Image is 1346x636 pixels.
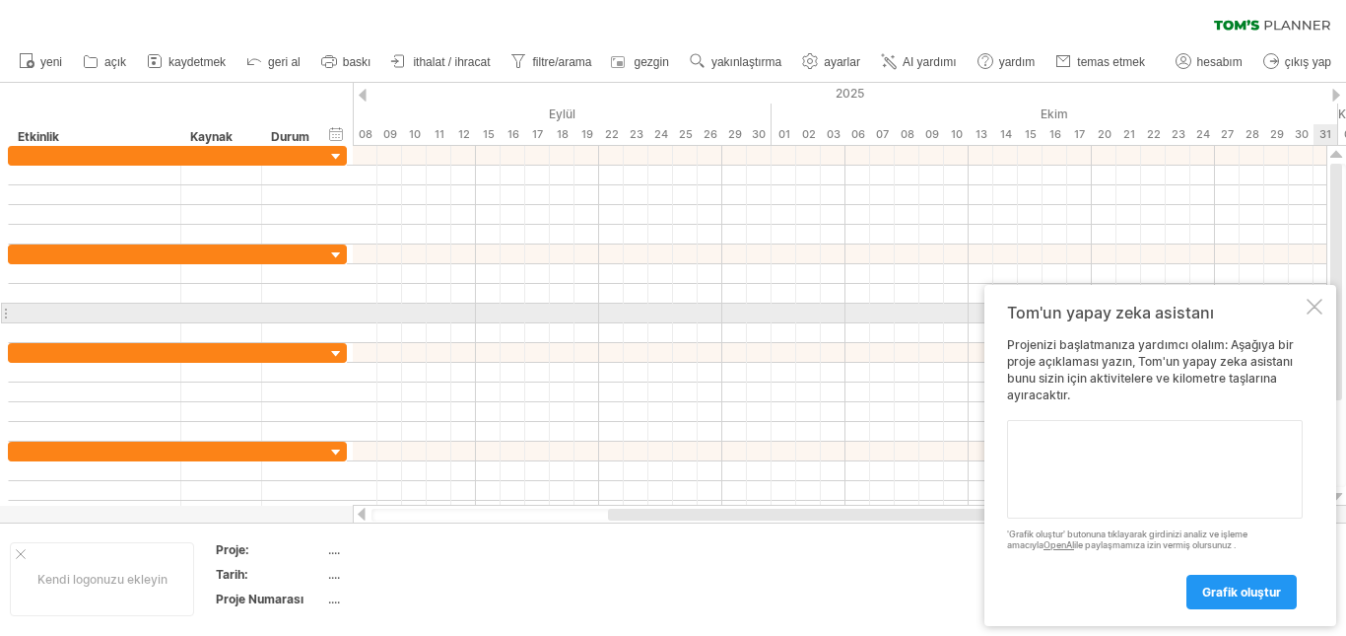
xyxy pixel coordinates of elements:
[427,124,451,145] div: Perşembe, 11 Eylül 2025
[1116,124,1141,145] div: Salı, 21 Ekim 2025
[383,127,397,141] font: 09
[328,542,340,557] font: ....
[14,49,68,75] a: yeni
[969,124,993,145] div: Pazartesi, 13 Ekim 2025
[728,127,742,141] font: 29
[824,55,860,69] font: ayarlar
[1285,55,1331,69] font: çıkış yap
[1074,539,1237,550] font: ile paylaşmamıza izin vermiş olursunuz .
[1270,127,1284,141] font: 29
[1171,49,1248,75] a: hesabım
[532,127,543,141] font: 17
[685,49,787,75] a: yakınlaştırma
[230,104,772,124] div: Eylül 2025
[827,127,841,141] font: 03
[821,124,845,145] div: Cuma, 3 Ekim 2025
[1196,127,1210,141] font: 24
[386,49,496,75] a: ithalat / ihracat
[1077,55,1145,69] font: temas etmek
[1098,127,1111,141] font: 20
[624,124,648,145] div: Salı, 23 Eylül 2025
[1007,529,1247,550] font: 'Grafik oluştur' butonuna tıklayarak girdinizi analiz ve işleme amacıyla
[1166,124,1190,145] div: Perşembe, 23 Ekim 2025
[104,55,126,69] font: açık
[377,124,402,145] div: Salı, 9 Eylül 2025
[268,55,301,69] font: geri al
[802,127,816,141] font: 02
[648,124,673,145] div: Çarşamba, 24 Eylül 2025
[501,124,525,145] div: Salı, 16 Eylül 2025
[851,127,865,141] font: 06
[711,55,781,69] font: yakınlaştırma
[581,127,593,141] font: 19
[1025,127,1037,141] font: 15
[1123,127,1135,141] font: 21
[328,592,340,606] font: ....
[635,55,669,69] font: gezgin
[574,124,599,145] div: Cuma, 19 Eylül 2025
[999,55,1036,69] font: yardım
[271,129,309,144] font: Durum
[1295,127,1309,141] font: 30
[1245,127,1259,141] font: 28
[654,127,668,141] font: 24
[507,127,519,141] font: 16
[1043,124,1067,145] div: Perşembe, 16 Ekim 2025
[925,127,939,141] font: 09
[747,124,772,145] div: Salı, 30 Eylül 2025
[18,129,59,144] font: Etkinlik
[772,104,1338,124] div: Ekim 2025
[993,124,1018,145] div: Salı, 14 Ekim 2025
[845,124,870,145] div: Pazartesi, 6 Ekim 2025
[1007,303,1214,322] font: Tom'un yapay zeka asistanı
[673,124,698,145] div: Perşembe, 25 Eylül 2025
[451,124,476,145] div: Cuma, 12 Eylül 2025
[1202,585,1281,600] font: grafik oluştur
[1049,127,1061,141] font: 16
[78,49,132,75] a: açık
[1264,124,1289,145] div: Çarşamba, 29 Ekim 2025
[1190,124,1215,145] div: Cuma, 24 Ekim 2025
[190,129,233,144] font: Kaynak
[402,124,427,145] div: Çarşamba, 10 Eylül 2025
[328,567,340,582] font: ....
[216,542,249,557] font: Proje:
[435,127,444,141] font: 11
[1240,124,1264,145] div: Salı, 28 Ekim 2025
[605,127,619,141] font: 22
[1215,124,1240,145] div: Pazartesi, 27 Ekim 2025
[901,127,914,141] font: 08
[1186,575,1297,609] a: grafik oluştur
[704,127,717,141] font: 26
[142,49,232,75] a: kaydetmek
[797,49,866,75] a: ayarlar
[1043,539,1074,550] a: OpenAI
[409,127,421,141] font: 10
[1289,124,1313,145] div: Perşembe, 30 Ekim 2025
[1018,124,1043,145] div: Çarşamba, 15 Ekim 2025
[973,49,1042,75] a: yardım
[549,106,575,121] font: Eylül
[772,124,796,145] div: Çarşamba, 1 Ekim 2025
[876,127,889,141] font: 07
[1067,124,1092,145] div: Cuma, 17 Ekim 2025
[458,127,470,141] font: 12
[951,127,963,141] font: 10
[550,124,574,145] div: Perşembe, 18 Eylül 2025
[525,124,550,145] div: Çarşamba, 17 Eylül 2025
[40,55,62,69] font: yeni
[241,49,306,75] a: geri al
[557,127,569,141] font: 18
[976,127,987,141] font: 13
[876,49,963,75] a: AI yardımı
[359,127,372,141] font: 08
[1172,127,1185,141] font: 23
[919,124,944,145] div: Perşembe, 9 Ekim 2025
[1000,127,1012,141] font: 14
[216,567,248,582] font: Tarih:
[316,49,377,75] a: baskı
[1050,49,1151,75] a: temas etmek
[1092,124,1116,145] div: Pazartesi, 20 Ekim 2025
[1313,124,1338,145] div: Cuma, 31 Ekim 2025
